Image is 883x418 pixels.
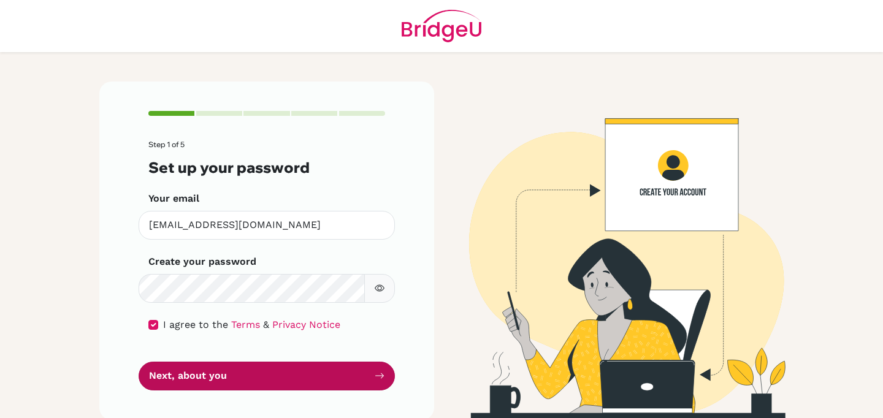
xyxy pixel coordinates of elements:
[139,362,395,390] button: Next, about you
[231,319,260,330] a: Terms
[148,254,256,269] label: Create your password
[163,319,228,330] span: I agree to the
[263,319,269,330] span: &
[148,191,199,206] label: Your email
[272,319,340,330] a: Privacy Notice
[139,211,395,240] input: Insert your email*
[148,140,185,149] span: Step 1 of 5
[148,159,385,177] h3: Set up your password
